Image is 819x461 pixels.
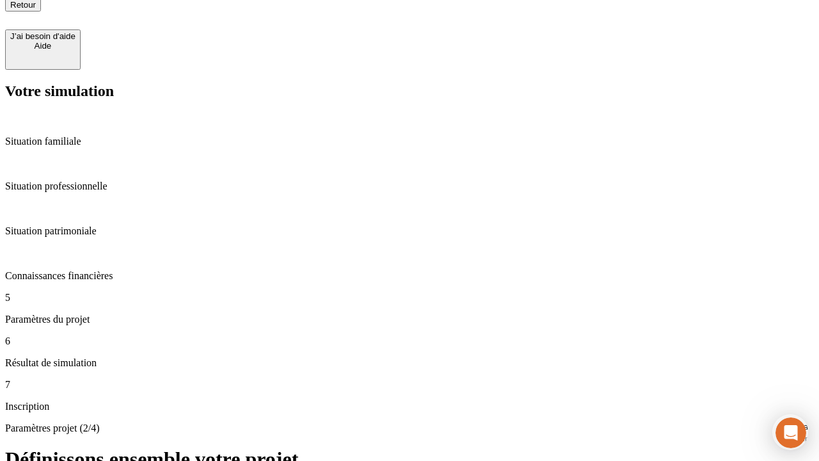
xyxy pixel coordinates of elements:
[5,314,814,325] p: Paramètres du projet
[10,31,76,41] div: J’ai besoin d'aide
[5,225,814,237] p: Situation patrimoniale
[5,29,81,70] button: J’ai besoin d'aideAide
[13,21,315,35] div: L’équipe répond généralement dans un délai de quelques minutes.
[5,136,814,147] p: Situation familiale
[5,83,814,100] h2: Votre simulation
[772,414,808,450] iframe: Intercom live chat discovery launcher
[13,11,315,21] div: Vous avez besoin d’aide ?
[5,336,814,347] p: 6
[5,292,814,303] p: 5
[5,401,814,412] p: Inscription
[775,417,806,448] iframe: Intercom live chat
[5,5,353,40] div: Ouvrir le Messenger Intercom
[5,357,814,369] p: Résultat de simulation
[10,41,76,51] div: Aide
[5,270,814,282] p: Connaissances financières
[5,379,814,391] p: 7
[5,181,814,192] p: Situation professionnelle
[5,423,814,434] p: Paramètres projet (2/4)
